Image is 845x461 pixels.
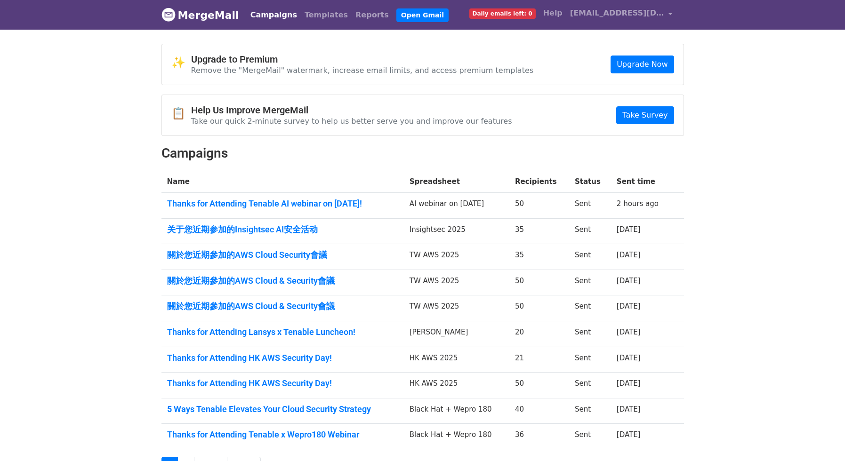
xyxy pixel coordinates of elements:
[404,244,509,270] td: TW AWS 2025
[404,347,509,373] td: HK AWS 2025
[167,250,398,260] a: 關於您近期參加的AWS Cloud Security會議
[171,107,191,120] span: 📋
[191,65,534,75] p: Remove the "MergeMail" watermark, increase email limits, and access premium templates
[617,199,659,208] a: 2 hours ago
[167,404,398,414] a: 5 Ways Tenable Elevates Your Cloud Security Strategy
[569,321,611,347] td: Sent
[404,321,509,347] td: [PERSON_NAME]
[509,193,569,219] td: 50
[191,54,534,65] h4: Upgrade to Premium
[161,5,239,25] a: MergeMail
[617,277,641,285] a: [DATE]
[161,171,404,193] th: Name
[617,354,641,362] a: [DATE]
[161,8,176,22] img: MergeMail logo
[617,430,641,439] a: [DATE]
[617,379,641,388] a: [DATE]
[617,225,641,234] a: [DATE]
[539,4,566,23] a: Help
[404,295,509,321] td: TW AWS 2025
[569,373,611,398] td: Sent
[404,193,509,219] td: AI webinar on [DATE]
[191,116,512,126] p: Take our quick 2-minute survey to help us better serve you and improve our features
[509,218,569,244] td: 35
[167,353,398,363] a: Thanks for Attending HK AWS Security Day!
[509,244,569,270] td: 35
[404,171,509,193] th: Spreadsheet
[167,276,398,286] a: 關於您近期參加的AWS Cloud & Security會議
[161,145,684,161] h2: Campaigns
[616,106,674,124] a: Take Survey
[167,429,398,440] a: Thanks for Attending Tenable x Wepro180 Webinar
[404,373,509,398] td: HK AWS 2025
[509,321,569,347] td: 20
[569,295,611,321] td: Sent
[569,218,611,244] td: Sent
[352,6,393,24] a: Reports
[617,328,641,336] a: [DATE]
[566,4,676,26] a: [EMAIL_ADDRESS][DOMAIN_NAME]
[611,171,671,193] th: Sent time
[569,424,611,449] td: Sent
[247,6,301,24] a: Campaigns
[617,302,641,310] a: [DATE]
[469,8,536,19] span: Daily emails left: 0
[509,424,569,449] td: 36
[404,270,509,295] td: TW AWS 2025
[509,295,569,321] td: 50
[611,56,674,73] a: Upgrade Now
[167,224,398,235] a: 关于您近期参加的Insightsec AI安全活动
[404,424,509,449] td: Black Hat + Wepro 180
[509,347,569,373] td: 21
[167,327,398,337] a: Thanks for Attending Lansys x Tenable Luncheon!
[569,270,611,295] td: Sent
[466,4,539,23] a: Daily emails left: 0
[509,171,569,193] th: Recipients
[404,398,509,424] td: Black Hat + Wepro 180
[167,199,398,209] a: Thanks for Attending Tenable AI webinar on [DATE]!
[509,398,569,424] td: 40
[617,405,641,413] a: [DATE]
[569,398,611,424] td: Sent
[617,251,641,259] a: [DATE]
[301,6,352,24] a: Templates
[569,347,611,373] td: Sent
[569,171,611,193] th: Status
[191,104,512,116] h4: Help Us Improve MergeMail
[167,378,398,389] a: Thanks for Attending HK AWS Security Day!
[569,193,611,219] td: Sent
[171,56,191,70] span: ✨
[167,301,398,311] a: 關於您近期參加的AWS Cloud & Security會議
[396,8,449,22] a: Open Gmail
[509,373,569,398] td: 50
[404,218,509,244] td: Insightsec 2025
[570,8,664,19] span: [EMAIL_ADDRESS][DOMAIN_NAME]
[569,244,611,270] td: Sent
[509,270,569,295] td: 50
